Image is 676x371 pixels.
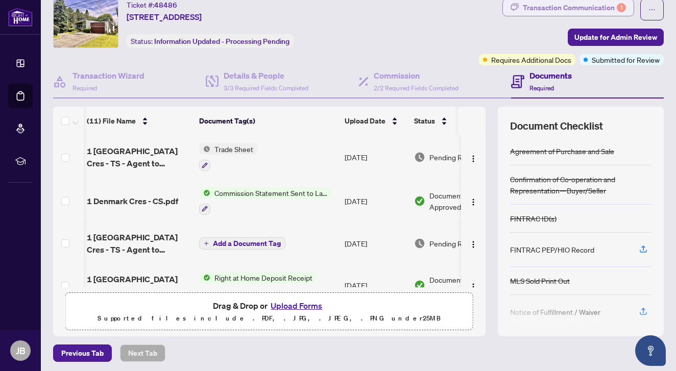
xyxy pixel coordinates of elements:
span: [STREET_ADDRESS] [127,11,202,23]
span: 1 Denmark Cres - CS.pdf [87,195,178,207]
span: Previous Tab [61,345,104,361]
img: Status Icon [199,143,210,155]
button: Add a Document Tag [199,237,285,250]
img: Logo [469,198,477,206]
img: Logo [469,240,477,249]
button: Open asap [635,335,666,366]
td: [DATE] [341,179,410,223]
span: JB [16,343,26,358]
span: 48486 [154,1,177,10]
span: Information Updated - Processing Pending [154,37,289,46]
button: Upload Forms [268,299,325,312]
span: Required [529,84,554,92]
img: Logo [469,155,477,163]
div: 1 [617,3,626,12]
td: [DATE] [341,135,410,179]
p: Supported files include .PDF, .JPG, .JPEG, .PNG under 25 MB [72,312,467,325]
h4: Transaction Wizard [73,69,144,82]
button: Previous Tab [53,344,112,362]
img: Logo [469,283,477,291]
img: Document Status [414,238,425,249]
h4: Commission [374,69,458,82]
img: Document Status [414,152,425,163]
div: FINTRAC PEP/HIO Record [510,244,594,255]
div: Notice of Fulfillment / Waiver [510,306,600,317]
button: Logo [465,277,481,293]
span: 2/2 Required Fields Completed [374,84,458,92]
span: Commission Statement Sent to Lawyer [210,187,331,199]
span: Pending Review [429,238,480,249]
button: Status IconCommission Statement Sent to Lawyer [199,187,331,215]
div: Status: [127,34,294,48]
img: Status Icon [199,187,210,199]
div: Confirmation of Co-operation and Representation—Buyer/Seller [510,174,651,196]
span: 1 [GEOGRAPHIC_DATA] Cres - TS - Agent to Review.pdf [87,231,191,256]
span: Required [73,84,97,92]
button: Logo [465,235,481,252]
button: Status IconRight at Home Deposit Receipt [199,272,317,300]
span: plus [204,241,209,246]
button: Logo [465,149,481,165]
div: MLS Sold Print Out [510,275,570,286]
td: [DATE] [341,223,410,264]
span: (11) File Name [87,115,136,127]
span: Trade Sheet [210,143,257,155]
th: Upload Date [341,107,410,135]
img: Document Status [414,280,425,291]
span: ellipsis [648,6,656,13]
th: Document Tag(s) [195,107,341,135]
button: Next Tab [120,344,165,362]
span: Document Approved [429,190,493,212]
button: Update for Admin Review [568,29,664,46]
span: 1 [GEOGRAPHIC_DATA] Cres - Deposit Receipt 2512685.pdf [87,273,191,298]
span: Submitted for Review [592,54,660,65]
img: logo [8,8,33,27]
span: Drag & Drop orUpload FormsSupported files include .PDF, .JPG, .JPEG, .PNG under25MB [66,293,473,331]
td: [DATE] [341,264,410,308]
th: (11) File Name [83,107,195,135]
span: Document Checklist [510,119,603,133]
div: Agreement of Purchase and Sale [510,145,614,157]
span: Requires Additional Docs [491,54,571,65]
span: Status [414,115,435,127]
span: 1 [GEOGRAPHIC_DATA] Cres - TS - Agent to Review.pdf [87,145,191,169]
h4: Documents [529,69,572,82]
span: Update for Admin Review [574,29,657,45]
th: Status [410,107,497,135]
div: FINTRAC ID(s) [510,213,557,224]
span: Drag & Drop or [213,299,325,312]
button: Status IconTrade Sheet [199,143,257,171]
span: Document Approved [429,274,493,296]
span: Add a Document Tag [213,240,281,247]
span: Upload Date [345,115,385,127]
img: Status Icon [199,272,210,283]
span: Pending Review [429,152,480,163]
img: Document Status [414,195,425,207]
span: 3/3 Required Fields Completed [224,84,308,92]
h4: Details & People [224,69,308,82]
span: Right at Home Deposit Receipt [210,272,317,283]
button: Logo [465,193,481,209]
